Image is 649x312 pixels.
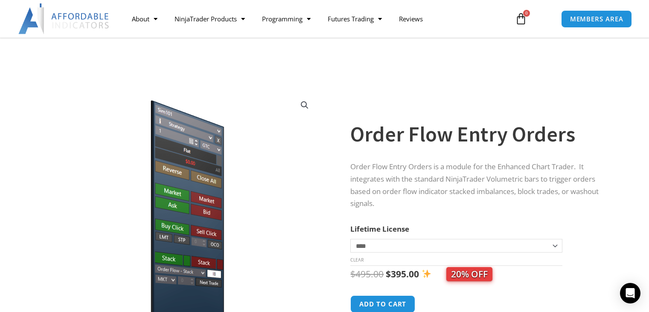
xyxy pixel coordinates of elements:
span: 0 [523,10,530,17]
p: Order Flow Entry Orders is a module for the Enhanced Chart Trader. It integrates with the standar... [350,161,600,210]
a: NinjaTrader Products [166,9,253,29]
div: Open Intercom Messenger [620,283,640,303]
img: LogoAI | Affordable Indicators – NinjaTrader [18,3,110,34]
span: MEMBERS AREA [570,16,623,22]
a: Programming [253,9,319,29]
bdi: 495.00 [350,268,384,280]
a: Reviews [390,9,431,29]
label: Lifetime License [350,224,409,234]
a: About [123,9,166,29]
h1: Order Flow Entry Orders [350,119,600,149]
span: $ [350,268,355,280]
a: View full-screen image gallery [297,97,312,113]
a: Futures Trading [319,9,390,29]
span: 20% OFF [446,267,492,281]
nav: Menu [123,9,506,29]
a: 0 [502,6,540,31]
a: MEMBERS AREA [561,10,632,28]
bdi: 395.00 [386,268,419,280]
span: $ [386,268,391,280]
img: ✨ [422,269,431,278]
a: Clear options [350,257,364,263]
